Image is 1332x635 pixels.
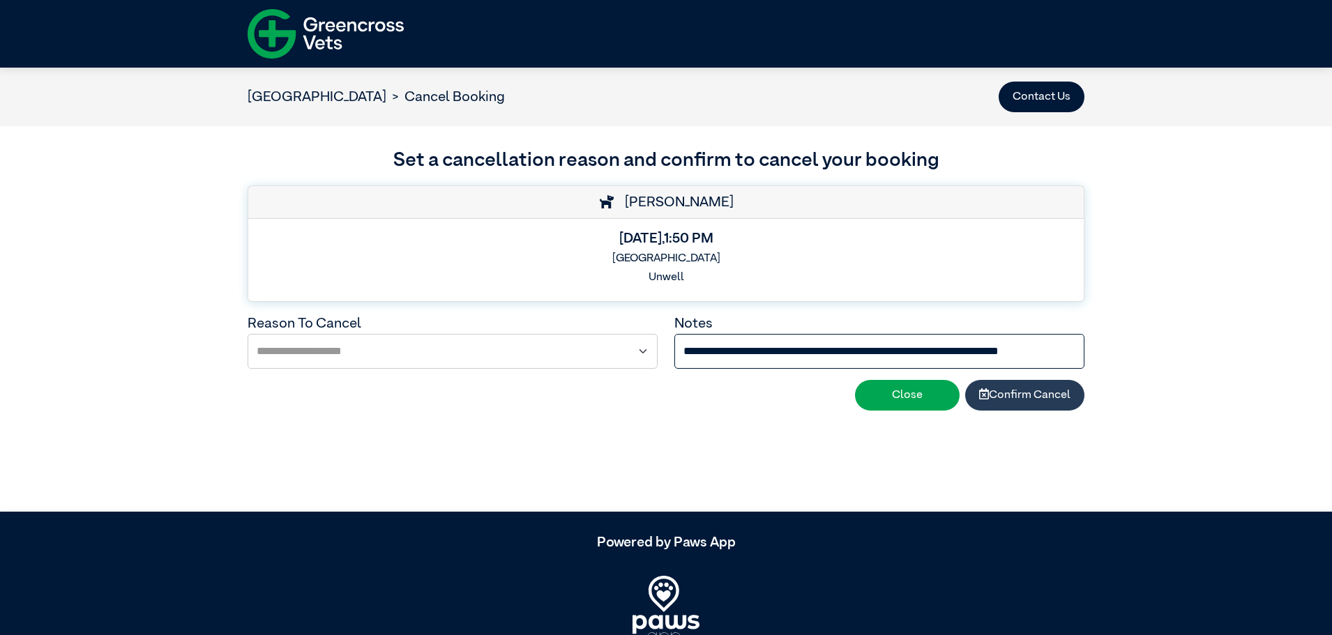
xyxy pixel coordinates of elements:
button: Close [855,380,960,411]
button: Confirm Cancel [965,380,1084,411]
h5: [DATE] , 1:50 PM [259,230,1073,247]
nav: breadcrumb [248,86,505,107]
label: Notes [674,316,713,330]
a: [GEOGRAPHIC_DATA] [248,90,386,104]
img: f-logo [248,3,404,64]
span: [PERSON_NAME] [618,195,734,209]
h6: Unwell [259,271,1073,284]
button: Contact Us [999,82,1084,112]
h5: Powered by Paws App [248,534,1084,551]
h6: [GEOGRAPHIC_DATA] [259,252,1073,266]
label: Reason To Cancel [248,316,361,330]
li: Cancel Booking [386,86,505,107]
h3: Set a cancellation reason and confirm to cancel your booking [248,146,1084,175]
